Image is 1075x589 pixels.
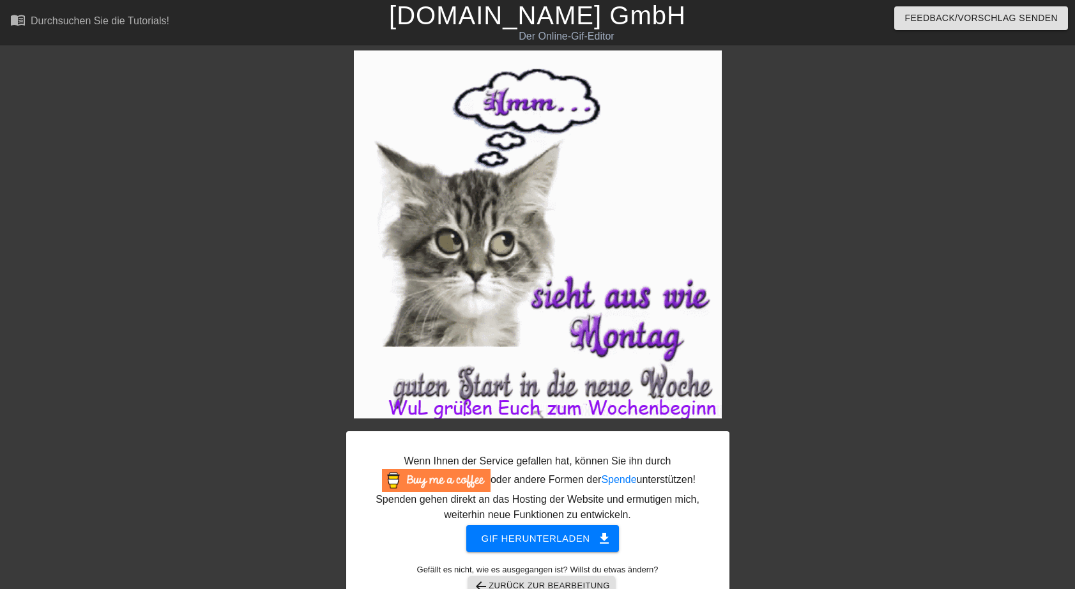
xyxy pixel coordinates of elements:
a: [DOMAIN_NAME] GmbH [389,1,686,29]
span: get_app [597,531,612,546]
button: Gif herunterladen [466,525,620,552]
div: Durchsuchen Sie die Tutorials! [31,15,169,26]
a: Spende [601,474,636,485]
a: Gif herunterladen [456,532,620,543]
img: QSRkHSIY.gif [354,50,722,418]
span: Gif herunterladen [482,530,604,547]
a: Durchsuchen Sie die Tutorials! [10,12,169,32]
span: menu_book [10,12,26,27]
div: Der Online-Gif-Editor [365,29,768,44]
div: Wenn Ihnen der Service gefallen hat, können Sie ihn durch oder andere Formen der unterstützen! Sp... [369,454,707,523]
button: Feedback/Vorschlag senden [894,6,1068,30]
img: Kauf Mir Einen Kaffee [382,469,491,492]
span: Feedback/Vorschlag senden [904,10,1058,26]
